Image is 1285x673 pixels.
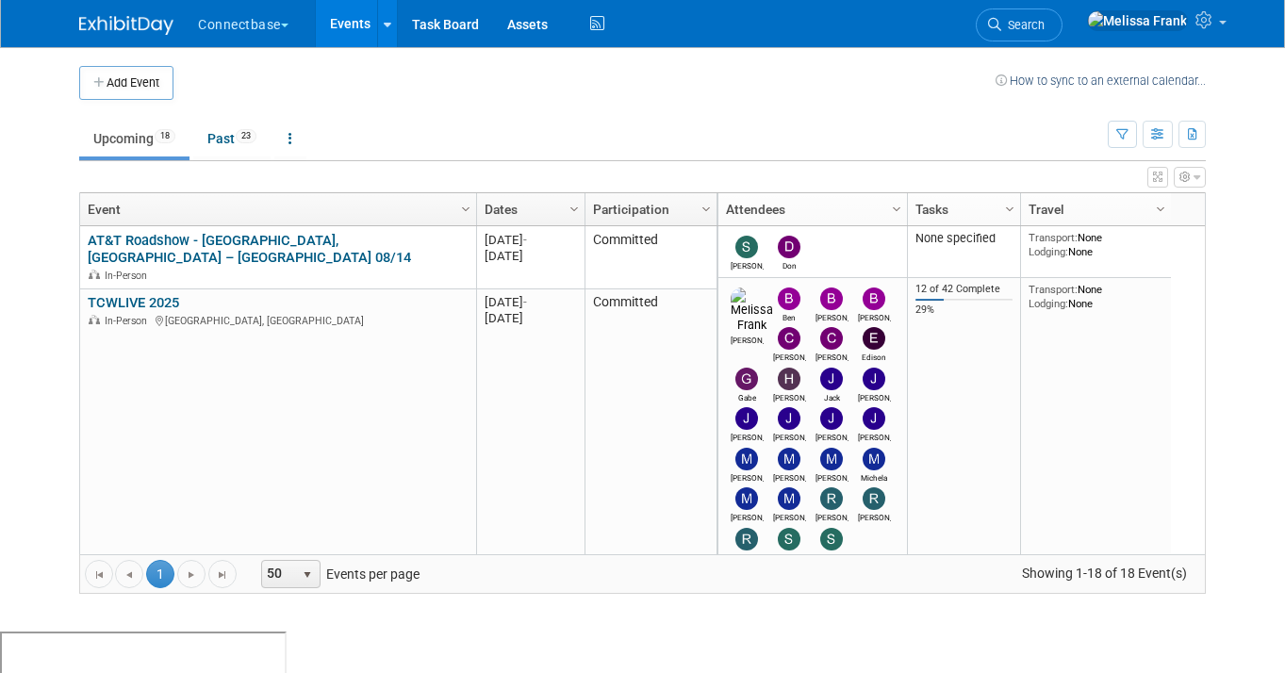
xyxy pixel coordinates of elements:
img: Roger Castillo [820,487,843,510]
a: AT&T Roadshow - [GEOGRAPHIC_DATA], [GEOGRAPHIC_DATA] – [GEOGRAPHIC_DATA] 08/14 [88,232,411,267]
a: Attendees [726,193,895,225]
div: None None [1029,231,1164,258]
img: In-Person Event [89,315,100,324]
span: Lodging: [1029,245,1068,258]
div: RICHARD LEVINE [858,510,891,522]
div: 29% [915,304,1013,317]
img: Mike Berman [735,487,758,510]
img: Carmine Caporelli [778,327,800,350]
span: Search [1001,18,1045,32]
div: James Turner [731,430,764,442]
img: Mary Ann Rose [778,448,800,470]
div: Gabe Venturi [731,390,764,402]
span: Go to the next page [184,567,199,583]
span: Column Settings [699,202,714,217]
img: Maria Sterck [735,448,758,470]
div: Steve Leavitt [731,258,764,271]
div: Don Roots [773,258,806,271]
div: John Giblin [858,430,891,442]
img: Heidi Juarez [778,368,800,390]
div: Stephanie Bird [773,550,806,563]
div: John Reumann [815,430,848,442]
img: Colleen Gallagher [820,327,843,350]
div: [DATE] [485,294,576,310]
span: 1 [146,560,174,588]
div: Melissa Frank [731,333,764,345]
a: Go to the next page [177,560,206,588]
a: How to sync to an external calendar... [996,74,1206,88]
div: Edison Smith-Stubbs [858,350,891,362]
div: Brian Duffner [815,310,848,322]
img: James Grant [863,368,885,390]
div: Michela Castiglioni [858,470,891,483]
div: Ben Edmond [773,310,806,322]
img: Edison Smith-Stubbs [863,327,885,350]
td: Committed [585,289,717,581]
span: Column Settings [458,202,473,217]
div: Maria Sterck [731,470,764,483]
a: Dates [485,193,572,225]
img: Ben Edmond [778,287,800,310]
img: Steve Leavitt [735,236,758,258]
span: select [300,567,315,583]
img: Gabe Venturi [735,368,758,390]
a: Column Settings [1151,193,1172,222]
a: Column Settings [456,193,477,222]
span: Go to the last page [215,567,230,583]
div: Roger Castillo [815,510,848,522]
a: Go to the first page [85,560,113,588]
img: Jessica Noyes [778,407,800,430]
button: Add Event [79,66,173,100]
div: Heidi Juarez [773,390,806,402]
a: Column Settings [565,193,585,222]
span: Column Settings [567,202,582,217]
img: Michela Castiglioni [863,448,885,470]
span: Transport: [1029,231,1078,244]
a: Column Settings [1000,193,1021,222]
img: Melissa Frank [731,287,773,333]
img: Brian Maggiacomo [863,287,885,310]
span: 18 [155,129,175,143]
span: Events per page [238,560,438,588]
span: - [523,233,527,247]
img: Stephanie Bird [778,528,800,550]
div: Jack Davey [815,390,848,402]
a: Upcoming18 [79,121,189,156]
a: Column Settings [887,193,908,222]
div: Mike Berman [731,510,764,522]
img: John Giblin [863,407,885,430]
img: Don Roots [778,236,800,258]
div: [DATE] [485,232,576,248]
img: Matt Clark [820,448,843,470]
span: Lodging: [1029,297,1068,310]
img: Ryan Williams [735,528,758,550]
a: Event [88,193,464,225]
div: None None [1029,283,1164,310]
div: 12 of 42 Complete [915,283,1013,296]
img: Steve Leavitt [820,528,843,550]
img: John Reumann [820,407,843,430]
span: Column Settings [1153,202,1168,217]
span: 23 [236,129,256,143]
a: Column Settings [697,193,717,222]
div: Brian Maggiacomo [858,310,891,322]
span: In-Person [105,270,153,282]
div: Ryan Williams [731,550,764,563]
div: Michael Payne [773,510,806,522]
img: Melissa Frank [1087,10,1188,31]
img: Michael Payne [778,487,800,510]
a: Participation [593,193,704,225]
div: Jessica Noyes [773,430,806,442]
span: 50 [262,561,294,587]
img: James Turner [735,407,758,430]
a: TCWLIVE 2025 [88,294,179,311]
span: - [523,295,527,309]
img: In-Person Event [89,270,100,279]
span: Transport: [1029,283,1078,296]
a: Travel [1029,193,1159,225]
img: Brian Duffner [820,287,843,310]
td: Committed [585,226,717,289]
span: Column Settings [1002,202,1017,217]
img: RICHARD LEVINE [863,487,885,510]
div: Matt Clark [815,470,848,483]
